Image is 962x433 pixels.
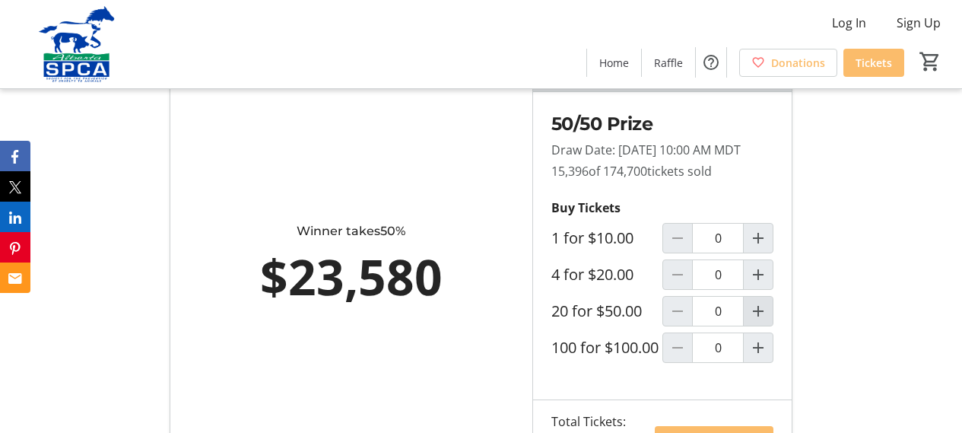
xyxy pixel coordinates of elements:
[654,55,683,71] span: Raffle
[739,49,837,77] a: Donations
[589,163,647,180] span: of 174,700
[551,162,774,180] p: 15,396 tickets sold
[551,199,621,216] strong: Buy Tickets
[744,224,773,253] button: Increment by one
[9,6,144,82] img: Alberta SPCA's Logo
[820,11,878,35] button: Log In
[237,240,465,314] div: $23,580
[843,49,904,77] a: Tickets
[642,49,695,77] a: Raffle
[380,224,405,238] span: 50%
[587,49,641,77] a: Home
[771,55,825,71] span: Donations
[696,47,726,78] button: Help
[832,14,866,32] span: Log In
[744,333,773,362] button: Increment by one
[551,339,659,357] label: 100 for $100.00
[856,55,892,71] span: Tickets
[551,110,774,138] h2: 50/50 Prize
[551,229,633,247] label: 1 for $10.00
[237,222,465,240] div: Winner takes
[744,260,773,289] button: Increment by one
[884,11,953,35] button: Sign Up
[551,266,633,284] label: 4 for $20.00
[551,302,642,320] label: 20 for $50.00
[916,48,944,75] button: Cart
[551,141,774,159] p: Draw Date: [DATE] 10:00 AM MDT
[897,14,941,32] span: Sign Up
[744,297,773,326] button: Increment by one
[599,55,629,71] span: Home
